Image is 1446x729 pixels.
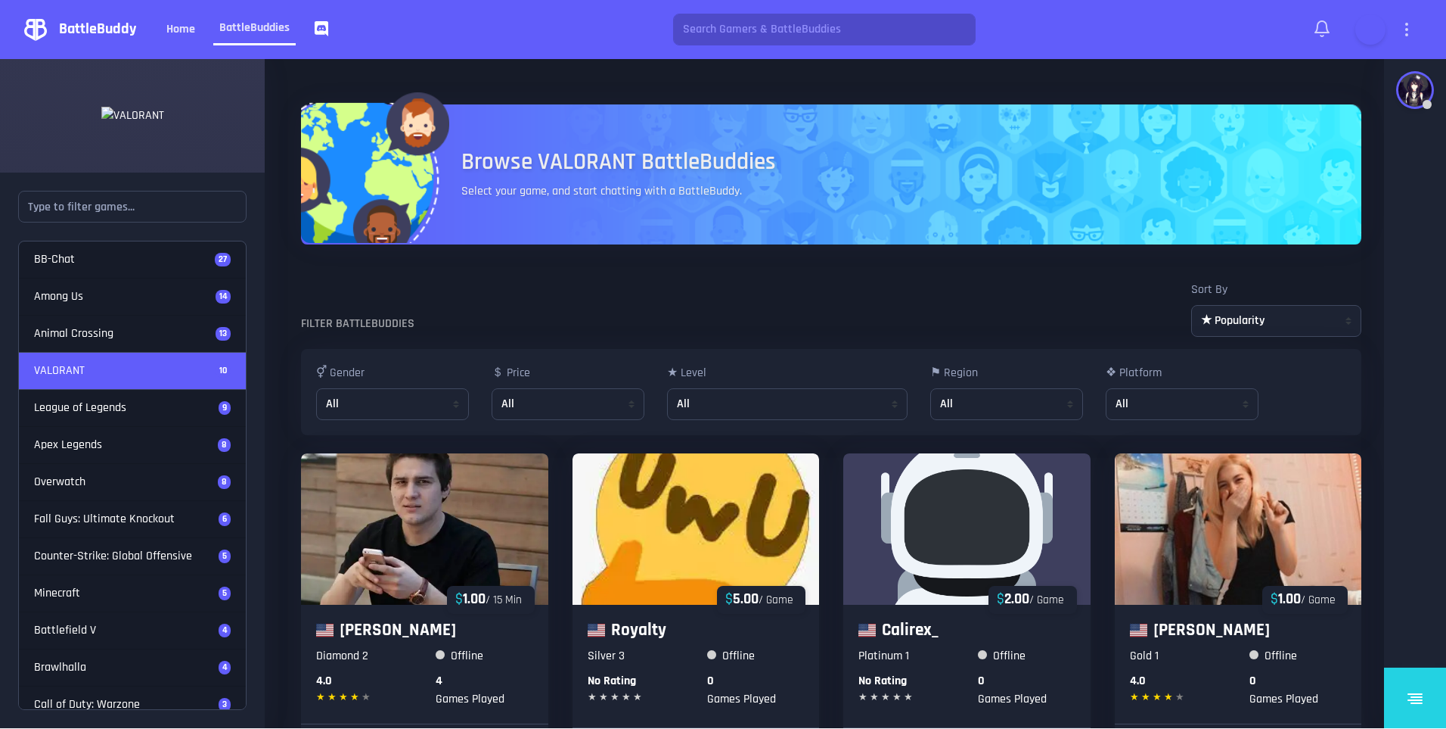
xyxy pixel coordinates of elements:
div: BB-Chat [34,251,231,269]
input: Search Gamers & BattleBuddies [673,14,976,45]
span: ★ [588,690,597,706]
div: Minecraft [34,584,231,603]
b: No Rating [858,673,907,689]
img: VALORANT [101,107,164,125]
b: 4 [436,673,442,689]
span: Gold 1 [1130,647,1159,665]
a: [PERSON_NAME] [1153,618,1270,641]
span: 3 [219,698,231,712]
a: Minecraft5 [19,575,246,612]
span: ★ [633,690,642,706]
span: Silver 3 [588,647,625,665]
b: 4.0 [1130,673,1146,689]
img: logo.svg [24,19,47,41]
span: ★ [881,690,890,706]
a: Home [160,14,201,45]
div: Offline [436,647,532,665]
span: $ [997,590,1004,609]
span: Platinum 1 [858,647,909,665]
div: Offline [1249,647,1346,665]
span: ★ [361,690,371,706]
b: 0 [1249,673,1256,689]
div: Counter-Strike: Global Offensive [34,547,231,565]
span: 4 [219,661,231,674]
span: 9 [219,401,231,415]
div: Among Us [34,288,231,306]
span: ★ [870,690,879,706]
span: 4 [219,624,231,637]
a: Royalty [611,618,666,641]
span: 5 [219,550,231,563]
a: Overwatch8 [19,464,246,501]
a: League of Legends9 [19,390,246,427]
span: ★ [339,690,348,706]
span: Diamond 2 [316,647,368,665]
span: Select your game, and start chatting with a BattleBuddy. [461,183,742,199]
img: us.svg [588,622,605,639]
div: League of Legends [34,399,231,417]
div: Overwatch [34,473,231,491]
b: BattleBuddy [59,19,136,39]
span: ★ [1141,690,1150,706]
b: 4.0 [316,673,332,689]
b: 2.00 [1004,590,1064,609]
span: 8 [218,475,231,489]
span: ★ [622,690,631,706]
a: Brawlhalla4 [19,650,246,687]
label: ❖ Platform [1106,364,1162,382]
label: ★ Level [667,364,706,382]
input: Type to filter games... [18,191,247,223]
a: Battlefield V4 [19,612,246,650]
span: ★ [1153,690,1162,706]
span: 13 [216,327,231,341]
p: Games Played [978,672,1075,709]
img: discord.svg [314,21,329,36]
a: Calirex_ [882,618,939,641]
b: No Rating [588,673,636,689]
span: 10 [216,364,231,378]
span: ★ [904,690,913,706]
span: ★ [610,690,619,706]
span: $ [455,590,463,609]
a: BattleBuddies [213,13,296,45]
a: Counter-Strike: Global Offensive5 [19,538,246,575]
label: ⚥ Gender [316,364,365,382]
b: 1.00 [463,590,522,609]
span: 14 [216,290,231,304]
a: BB-Chat27 [19,241,246,279]
a: VALORANT10 [19,352,246,390]
b: 5.00 [733,590,793,609]
div: Offline [707,647,804,665]
small: / Game [1301,593,1336,607]
div: Brawlhalla [34,659,231,677]
a: [PERSON_NAME] [340,618,456,641]
a: Call of Duty: Warzone3 [19,687,246,724]
a: Animal Crossing13 [19,316,246,353]
div: Call of Duty: Warzone [34,696,231,714]
div: Animal Crossing [34,325,231,343]
p: Games Played [436,672,532,709]
span: 6 [219,512,231,526]
label: ⚑ Region [930,364,978,382]
label: Sort By [1191,281,1227,299]
span: $ [1271,590,1278,609]
span: ★ [892,690,901,706]
span: ★ [1130,690,1139,706]
span: 5 [219,587,231,600]
h2: Browse VALORANT BattleBuddies [461,148,776,176]
span: $ [725,590,733,609]
h4: Filter BattleBuddies [301,316,820,331]
b: 1.00 [1278,590,1336,609]
p: Games Played [707,672,804,709]
a: Fall Guys: Ultimate Knockout6 [19,501,246,538]
span: ★ [1164,690,1173,706]
span: 27 [215,253,231,266]
span: ★ [1175,690,1184,706]
span: ★ [327,690,337,706]
small: / Game [759,593,793,607]
img: us.svg [316,622,334,639]
label: ＄ Price [492,364,530,382]
img: us.svg [858,622,876,639]
span: ★ [316,690,325,706]
small: / Game [1029,593,1064,607]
